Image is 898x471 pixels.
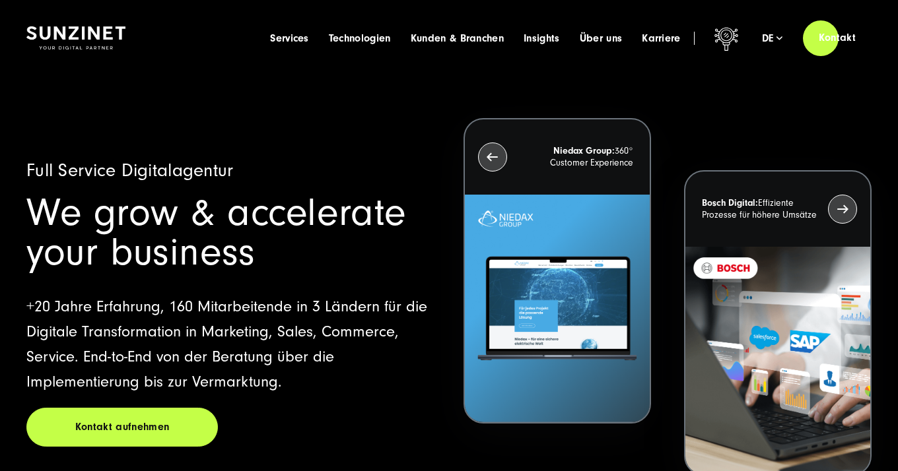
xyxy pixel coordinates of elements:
p: 360° Customer Experience [514,145,633,169]
a: Über uns [580,32,623,45]
a: Kunden & Branchen [411,32,504,45]
strong: Bosch Digital: [702,198,758,208]
h1: We grow & accelerate your business [26,193,434,272]
a: Insights [524,32,560,45]
a: Technologien [329,32,391,45]
a: Kontakt aufnehmen [26,408,218,447]
img: Letztes Projekt von Niedax. Ein Laptop auf dem die Niedax Website geöffnet ist, auf blauem Hinter... [465,195,650,422]
span: Full Service Digitalagentur [26,160,234,181]
strong: Niedax Group: [553,146,615,156]
a: Kontakt [803,19,872,57]
img: SUNZINET Full Service Digital Agentur [26,26,125,49]
div: de [762,32,783,45]
p: Effiziente Prozesse für höhere Umsätze [702,197,821,221]
a: Services [270,32,309,45]
button: Niedax Group:360° Customer Experience Letztes Projekt von Niedax. Ein Laptop auf dem die Niedax W... [464,118,651,424]
p: +20 Jahre Erfahrung, 160 Mitarbeitende in 3 Ländern für die Digitale Transformation in Marketing,... [26,294,434,394]
a: Karriere [642,32,681,45]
